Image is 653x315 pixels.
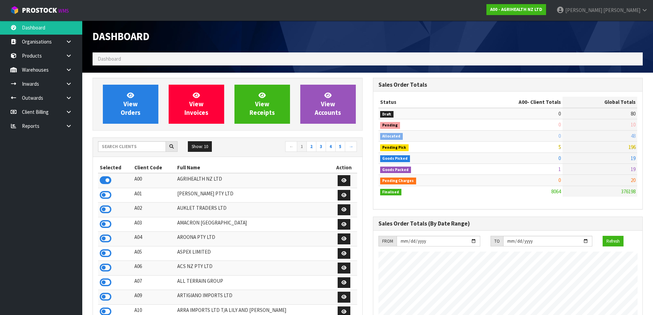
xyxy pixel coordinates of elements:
td: A00 [133,173,176,188]
a: ViewAccounts [300,85,356,124]
th: Client Code [133,162,176,173]
span: Pending Pick [380,144,409,151]
span: 5 [558,144,561,150]
span: 376198 [621,188,636,195]
td: [PERSON_NAME] PTY LTD [176,188,331,203]
span: 1 [558,166,561,172]
span: [PERSON_NAME] [565,7,602,13]
span: Goods Picked [380,155,410,162]
td: A05 [133,246,176,261]
td: A07 [133,275,176,290]
a: 2 [306,141,316,152]
span: 80 [631,110,636,117]
span: Dashboard [98,56,121,62]
a: 5 [335,141,345,152]
h3: Sales Order Totals (By Date Range) [378,220,638,227]
a: 3 [316,141,326,152]
a: → [345,141,357,152]
span: 19 [631,155,636,161]
a: ViewOrders [103,85,158,124]
span: 20 [631,177,636,183]
td: ACS NZ PTY LTD [176,261,331,276]
td: AMACRON [GEOGRAPHIC_DATA] [176,217,331,232]
span: View Receipts [250,91,275,117]
td: A04 [133,232,176,246]
td: ASPEX LIMITED [176,246,331,261]
nav: Page navigation [233,141,357,153]
span: Pending [380,122,400,129]
span: Allocated [380,133,403,140]
td: AGRIHEALTH NZ LTD [176,173,331,188]
span: View Invoices [184,91,208,117]
span: Pending Charges [380,178,416,184]
th: Full Name [176,162,331,173]
span: ProStock [22,6,57,15]
div: FROM [378,236,397,247]
span: 196 [628,144,636,150]
span: Draft [380,111,394,118]
span: 0 [558,177,561,183]
a: ← [285,141,297,152]
a: A00 - AGRIHEALTH NZ LTD [486,4,546,15]
th: Selected [98,162,133,173]
span: Goods Packed [380,167,411,173]
strong: A00 - AGRIHEALTH NZ LTD [490,7,542,12]
span: Finalised [380,189,402,196]
td: ARTIGIANO IMPORTS LTD [176,290,331,305]
th: Global Totals [563,97,637,108]
span: [PERSON_NAME] [603,7,640,13]
span: 0 [558,133,561,139]
td: ALL TERRAIN GROUP [176,275,331,290]
td: AUKLET TRADERS LTD [176,203,331,217]
div: TO [491,236,503,247]
td: A03 [133,217,176,232]
a: ViewReceipts [234,85,290,124]
td: A01 [133,188,176,203]
a: 4 [326,141,336,152]
span: 0 [558,121,561,128]
span: A00 [519,99,527,105]
td: AROONA PTY LTD [176,232,331,246]
span: 10 [631,121,636,128]
span: 48 [631,133,636,139]
input: Search clients [98,141,166,152]
a: 1 [297,141,307,152]
h3: Sales Order Totals [378,82,638,88]
span: 0 [558,110,561,117]
td: A02 [133,203,176,217]
button: Show: 10 [188,141,212,152]
img: cube-alt.png [10,6,19,14]
span: View Orders [121,91,141,117]
td: A09 [133,290,176,305]
td: A06 [133,261,176,276]
span: View Accounts [315,91,341,117]
small: WMS [58,8,69,14]
th: - Client Totals [464,97,563,108]
span: 0 [558,155,561,161]
span: 19 [631,166,636,172]
button: Refresh [603,236,624,247]
span: Dashboard [93,30,149,43]
span: 8064 [551,188,561,195]
a: ViewInvoices [169,85,224,124]
th: Action [331,162,357,173]
th: Status [378,97,464,108]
